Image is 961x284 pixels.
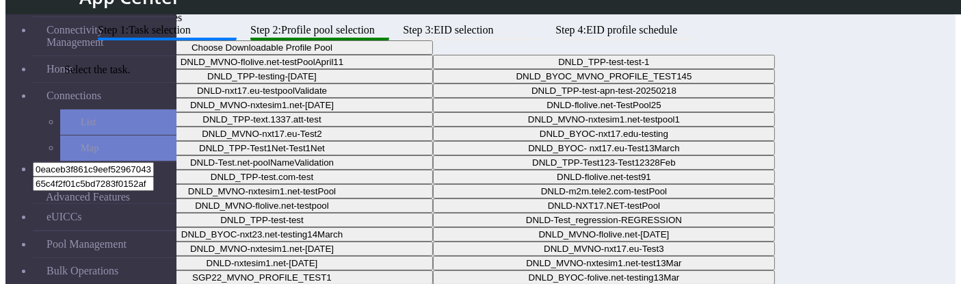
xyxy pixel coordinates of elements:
button: DNLD_MVNO-nxt17.eu-Test2 [91,127,433,141]
div: Enable Bulk Profiles [91,12,785,24]
button: DNLD_TPP-test-test [91,213,433,227]
span: Bulk Operations [47,265,118,277]
button: Choose Downloadable Profile Pool [91,40,433,55]
button: DNLD_BYOC_MVNO_PROFILE_TEST145 [433,69,775,83]
button: DNLD-flolive.net-TestPool25 [433,98,775,112]
span: Connections [47,90,101,102]
btn: Step 3: EID selection [403,24,542,40]
a: Connectivity Management [33,17,176,55]
a: Bulk Operations [33,258,176,284]
button: DNLD_TPP-test-test-1 [433,55,775,69]
div: Select the task. [64,64,130,76]
button: DNLD_TPP-Test123-Test12328Feb [433,155,775,170]
button: DNLD-m2m.tele2.com-testPool [433,184,775,198]
button: DNLD_MVNO-flolive.net-testPoolApril11 [91,55,433,69]
a: Map [60,135,176,161]
button: DNLD-nxtesim1.net-[DATE] [91,256,433,270]
a: eUICCs [33,204,176,230]
button: DNLD-flolive.net-test91 [433,170,775,184]
button: DNLD_TPP-testing-[DATE] [91,69,433,83]
btn: Step 2: Profile pool selection [250,24,389,40]
a: List [60,109,176,135]
button: DNLD_MVNO-nxtesim1.net-testPool [91,184,433,198]
button: DNLD_TPP-test.com-test [91,170,433,184]
button: DNLD_MVNO-nxtesim1.net-[DATE] [91,242,433,256]
button: DNLD_TPP-text.1337.att-test [91,112,433,127]
button: DNLD_BYOC-nxt17.edu-testing [433,127,775,141]
button: DNLD_MVNO-flolive.net-[DATE] [433,227,775,242]
btn: Step 1: Task selection [98,24,237,40]
a: Home [33,56,176,82]
button: DNLD_MVNO-nxtesim1.net-[DATE] [91,98,433,112]
span: Advanced Features [46,191,130,203]
button: DNLD_MVNO-nxtesim1.net-test13Mar [433,256,775,270]
button: DNLD_TPP-test-apn-test-20250218 [433,83,775,98]
span: List [81,116,96,128]
a: Pool Management [33,231,176,257]
button: DNLD_BYOC-nxt23.net-testing14March [91,227,433,242]
span: Map [81,142,98,154]
button: DNLD_BYOC- nxt17.eu-Test13March [433,141,775,155]
button: DNLD_MVNO-nxtesim1.net-testpool1 [433,112,775,127]
button: DNLD-nxt17.eu-testpoolValidate [91,83,433,98]
button: DNLD_TPP-Test1Net-Test1Net [91,141,433,155]
button: DNLD_MVNO-nxt17.eu-Test3 [433,242,775,256]
btn: Step 4: EID profile schedule [555,24,694,40]
button: DNLD-Test_regression-REGRESSION [433,213,775,227]
button: DNLD_MVNO-flolive.net-testpool [91,198,433,213]
a: Connections [33,83,176,109]
button: DNLD-Test.net-poolNameValidation [91,155,433,170]
button: DNLD-NXT17.NET-testPool [433,198,775,213]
